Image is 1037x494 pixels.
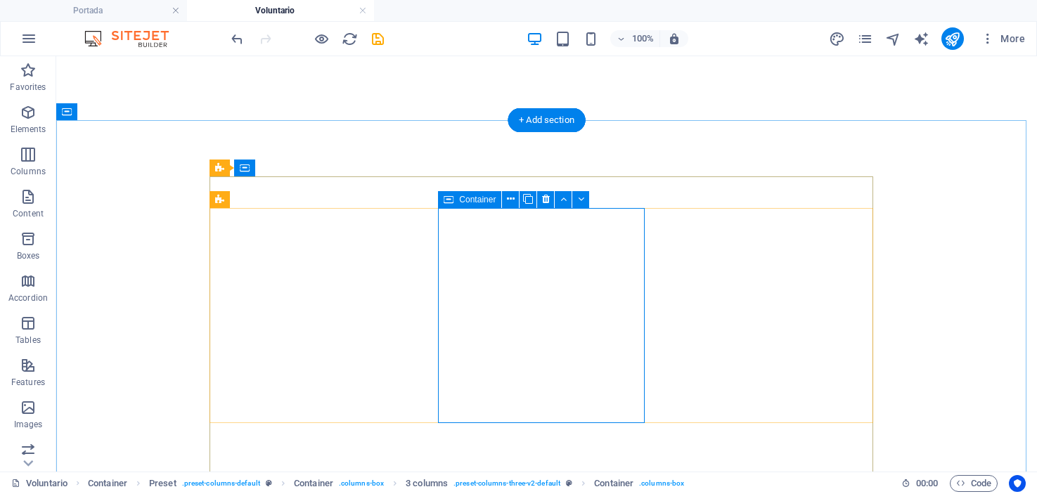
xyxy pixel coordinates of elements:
[187,3,374,18] h4: Voluntario
[829,31,845,47] i: Design (Ctrl+Alt+Y)
[857,31,873,47] i: Pages (Ctrl+Alt+S)
[639,475,684,492] span: . columns-box
[901,475,939,492] h6: Session time
[916,475,938,492] span: 00 00
[594,475,633,492] span: Container
[339,475,384,492] span: . columns-box
[10,82,46,93] p: Favorites
[294,475,333,492] span: Click to select. Double-click to edit
[88,475,684,492] nav: breadcrumb
[913,31,929,47] i: AI Writer
[885,31,901,47] i: Navigator
[13,208,44,219] p: Content
[926,478,928,488] span: :
[406,475,448,492] span: Click to select. Double-click to edit
[17,250,40,261] p: Boxes
[975,27,1031,50] button: More
[950,475,998,492] button: Code
[15,334,41,346] p: Tables
[11,377,45,388] p: Features
[885,30,902,47] button: navigator
[453,475,560,492] span: . preset-columns-three-v2-default
[1009,475,1026,492] button: Usercentrics
[341,30,358,47] button: reload
[944,31,960,47] i: Publish
[508,108,586,132] div: + Add section
[229,31,245,47] i: Undo: Change Button design (Ctrl+Z)
[981,32,1025,46] span: More
[631,30,654,47] h6: 100%
[14,419,43,430] p: Images
[11,166,46,177] p: Columns
[369,30,386,47] button: save
[610,30,660,47] button: 100%
[81,30,186,47] img: Editor Logo
[857,30,874,47] button: pages
[228,30,245,47] button: undo
[941,27,964,50] button: publish
[11,475,67,492] a: Click to cancel selection. Double-click to open Pages
[668,32,681,45] i: On resize automatically adjust zoom level to fit chosen device.
[829,30,846,47] button: design
[149,475,176,492] span: Click to select. Double-click to edit
[459,195,496,204] span: Container
[956,475,991,492] span: Code
[913,30,930,47] button: text_generator
[88,475,127,492] span: Click to select. Double-click to edit
[8,292,48,304] p: Accordion
[266,479,272,487] i: This element is a customizable preset
[11,124,46,135] p: Elements
[182,475,260,492] span: . preset-columns-default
